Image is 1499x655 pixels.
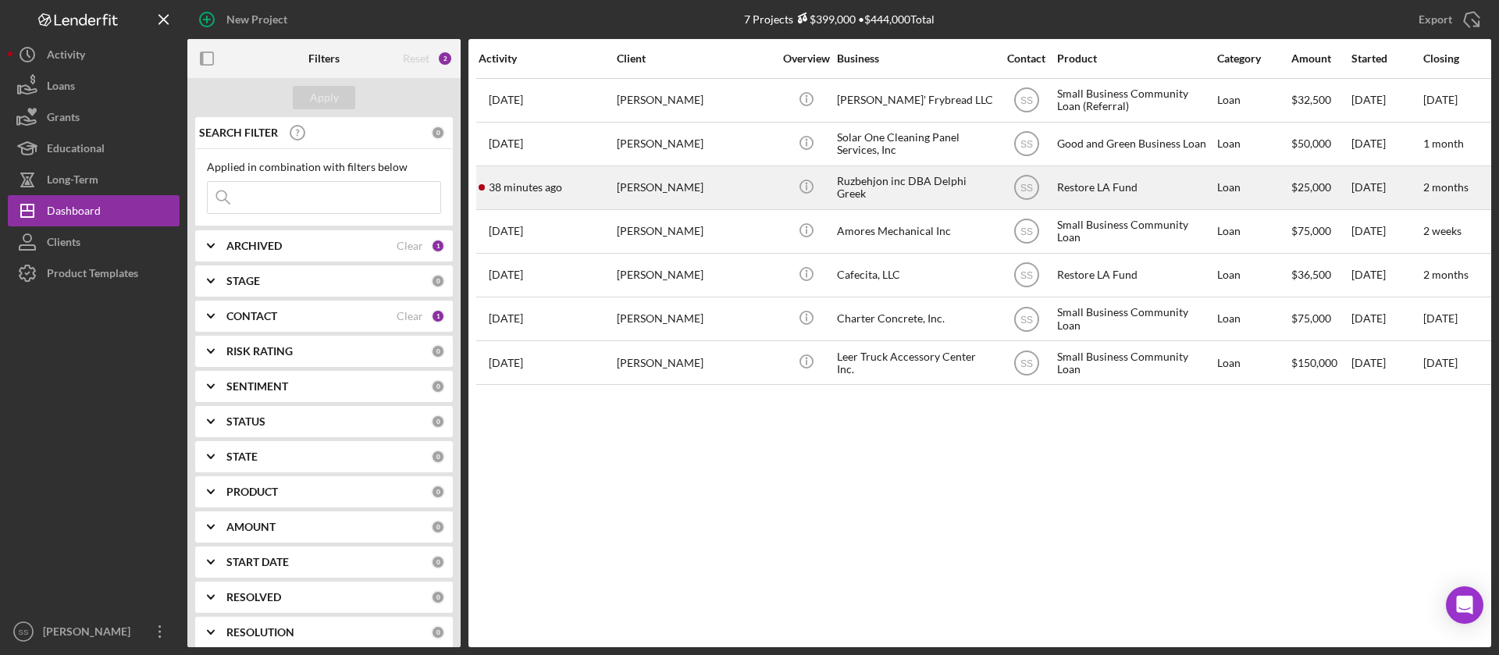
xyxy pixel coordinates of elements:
[8,164,180,195] button: Long-Term
[397,240,423,252] div: Clear
[1419,4,1452,35] div: Export
[777,52,835,65] div: Overview
[187,4,303,35] button: New Project
[1423,137,1464,150] time: 1 month
[1020,183,1032,194] text: SS
[1217,52,1290,65] div: Category
[489,269,523,281] time: 2025-09-26 22:53
[207,161,441,173] div: Applied in combination with filters below
[1291,356,1337,369] span: $150,000
[744,12,935,26] div: 7 Projects • $444,000 Total
[1291,167,1350,208] div: $25,000
[793,12,856,26] div: $399,000
[8,70,180,101] button: Loans
[837,342,993,383] div: Leer Truck Accessory Center Inc.
[837,52,993,65] div: Business
[837,298,993,340] div: Charter Concrete, Inc.
[8,195,180,226] button: Dashboard
[1020,358,1032,368] text: SS
[1423,180,1469,194] time: 2 months
[1291,268,1331,281] span: $36,500
[617,167,773,208] div: [PERSON_NAME]
[431,485,445,499] div: 0
[479,52,615,65] div: Activity
[1020,226,1032,237] text: SS
[1057,52,1213,65] div: Product
[1351,342,1422,383] div: [DATE]
[997,52,1056,65] div: Contact
[8,39,180,70] a: Activity
[1057,342,1213,383] div: Small Business Community Loan
[1217,211,1290,252] div: Loan
[226,240,282,252] b: ARCHIVED
[837,211,993,252] div: Amores Mechanical Inc
[437,51,453,66] div: 2
[47,226,80,262] div: Clients
[47,133,105,168] div: Educational
[19,628,29,636] text: SS
[489,181,562,194] time: 2025-10-09 16:35
[1020,139,1032,150] text: SS
[226,310,277,322] b: CONTACT
[1351,80,1422,121] div: [DATE]
[1057,255,1213,296] div: Restore LA Fund
[47,258,138,293] div: Product Templates
[8,616,180,647] button: SS[PERSON_NAME]
[431,590,445,604] div: 0
[226,626,294,639] b: RESOLUTION
[489,137,523,150] time: 2025-10-03 19:16
[47,164,98,199] div: Long-Term
[1446,586,1483,624] div: Open Intercom Messenger
[1020,314,1032,325] text: SS
[489,312,523,325] time: 2025-10-01 21:29
[431,415,445,429] div: 0
[1057,298,1213,340] div: Small Business Community Loan
[837,80,993,121] div: [PERSON_NAME]' Frybread LLC
[226,380,288,393] b: SENTIMENT
[617,255,773,296] div: [PERSON_NAME]
[1423,93,1458,106] time: [DATE]
[47,39,85,74] div: Activity
[1351,123,1422,165] div: [DATE]
[47,195,101,230] div: Dashboard
[1057,123,1213,165] div: Good and Green Business Loan
[431,274,445,288] div: 0
[1423,356,1458,369] time: [DATE]
[837,123,993,165] div: Solar One Cleaning Panel Services, Inc
[1217,342,1290,383] div: Loan
[226,4,287,35] div: New Project
[431,625,445,639] div: 0
[1057,80,1213,121] div: Small Business Community Loan (Referral)
[47,70,75,105] div: Loans
[1423,224,1462,237] time: 2 weeks
[293,86,355,109] button: Apply
[489,94,523,106] time: 2025-07-30 21:53
[617,80,773,121] div: [PERSON_NAME]
[226,521,276,533] b: AMOUNT
[1217,167,1290,208] div: Loan
[8,101,180,133] button: Grants
[431,239,445,253] div: 1
[431,126,445,140] div: 0
[226,450,258,463] b: STATE
[8,226,180,258] button: Clients
[1423,268,1469,281] time: 2 months
[1217,298,1290,340] div: Loan
[1057,167,1213,208] div: Restore LA Fund
[489,357,523,369] time: 2025-09-16 20:22
[1020,270,1032,281] text: SS
[1291,80,1350,121] div: $32,500
[431,379,445,393] div: 0
[8,133,180,164] button: Educational
[1057,211,1213,252] div: Small Business Community Loan
[226,486,278,498] b: PRODUCT
[1217,255,1290,296] div: Loan
[199,126,278,139] b: SEARCH FILTER
[8,258,180,289] a: Product Templates
[403,52,429,65] div: Reset
[617,211,773,252] div: [PERSON_NAME]
[1217,123,1290,165] div: Loan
